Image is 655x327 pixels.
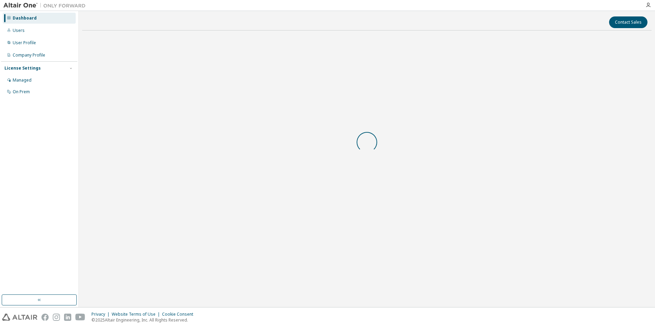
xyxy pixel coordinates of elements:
[75,314,85,321] img: youtube.svg
[41,314,49,321] img: facebook.svg
[91,317,197,323] p: © 2025 Altair Engineering, Inc. All Rights Reserved.
[2,314,37,321] img: altair_logo.svg
[4,65,41,71] div: License Settings
[162,312,197,317] div: Cookie Consent
[13,40,36,46] div: User Profile
[112,312,162,317] div: Website Terms of Use
[64,314,71,321] img: linkedin.svg
[13,89,30,95] div: On Prem
[53,314,60,321] img: instagram.svg
[13,52,45,58] div: Company Profile
[3,2,89,9] img: Altair One
[13,15,37,21] div: Dashboard
[13,28,25,33] div: Users
[609,16,647,28] button: Contact Sales
[91,312,112,317] div: Privacy
[13,77,32,83] div: Managed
